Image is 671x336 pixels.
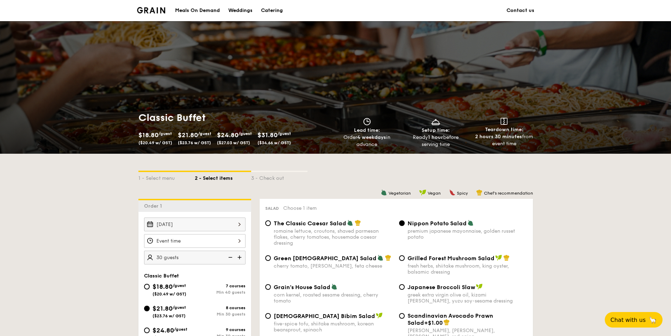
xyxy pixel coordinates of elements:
[503,255,510,261] img: icon-chef-hat.a58ddaea.svg
[362,118,372,126] img: icon-clock.2db775ea.svg
[467,220,474,226] img: icon-vegetarian.fe4039eb.svg
[424,319,443,326] span: +$1.00
[274,313,375,319] span: [DEMOGRAPHIC_DATA] Bibim Salad
[422,127,450,133] span: Setup time:
[485,127,523,133] span: Teardown time:
[274,284,330,291] span: Grain's House Salad
[355,220,361,226] img: icon-chef-hat.a58ddaea.svg
[399,284,405,290] input: Japanese Broccoli Slawgreek extra virgin olive oil, kizami [PERSON_NAME], yuzu soy-sesame dressing
[605,312,663,328] button: Chat with us🦙
[376,312,383,319] img: icon-vegan.f8ff3823.svg
[217,131,238,139] span: $24.80
[137,7,166,13] img: Grain
[153,292,186,297] span: ($20.49 w/ GST)
[610,317,646,323] span: Chat with us
[399,255,405,261] input: Grilled Forest Mushroom Saladfresh herbs, shiitake mushroom, king oyster, balsamic dressing
[385,255,391,261] img: icon-chef-hat.a58ddaea.svg
[178,131,198,139] span: $21.80
[144,273,179,279] span: Classic Buffet
[235,251,246,264] img: icon-add.58712e84.svg
[144,251,246,264] input: Number of guests
[265,220,271,226] input: The Classic Caesar Saladromaine lettuce, croutons, shaved parmesan flakes, cherry tomatoes, house...
[265,313,271,319] input: [DEMOGRAPHIC_DATA] Bibim Saladfive-spice tofu, shiitake mushroom, korean beansprout, spinach
[278,131,291,136] span: /guest
[257,140,291,145] span: ($34.66 w/ GST)
[476,189,483,196] img: icon-chef-hat.a58ddaea.svg
[473,133,536,147] div: from event time
[174,327,187,332] span: /guest
[399,220,405,226] input: Nippon Potato Saladpremium japanese mayonnaise, golden russet potato
[144,234,246,248] input: Event time
[144,218,246,231] input: Event date
[283,205,317,211] span: Choose 1 item
[138,111,333,124] h1: Classic Buffet
[389,191,411,196] span: Vegetarian
[153,283,173,291] span: $18.80
[265,284,271,290] input: Grain's House Saladcorn kernel, roasted sesame dressing, cherry tomato
[144,284,150,289] input: $18.80/guest($20.49 w/ GST)7 coursesMin 40 guests
[195,312,246,317] div: Min 30 guests
[173,305,186,310] span: /guest
[224,251,235,264] img: icon-reduce.1d2dbef1.svg
[428,134,443,140] strong: 1 hour
[274,255,377,262] span: Green [DEMOGRAPHIC_DATA] Salad
[357,134,386,140] strong: 4 weekdays
[476,283,483,290] img: icon-vegan.f8ff3823.svg
[238,131,252,136] span: /guest
[430,118,441,126] img: icon-dish.430c3a2e.svg
[457,191,468,196] span: Spicy
[404,134,467,148] div: Ready before serving time
[408,312,493,326] span: Scandinavian Avocado Prawn Salad
[408,263,527,275] div: fresh herbs, shiitake mushroom, king oyster, balsamic dressing
[495,255,502,261] img: icon-vegan.f8ff3823.svg
[138,172,195,182] div: 1 - Select menu
[251,172,307,182] div: 3 - Check out
[265,206,279,211] span: Salad
[336,134,399,148] div: Order in advance
[144,306,150,311] input: $21.80/guest($23.76 w/ GST)8 coursesMin 30 guests
[484,191,533,196] span: Chef's recommendation
[274,292,393,304] div: corn kernel, roasted sesame dressing, cherry tomato
[195,283,246,288] div: 7 courses
[377,255,384,261] img: icon-vegetarian.fe4039eb.svg
[449,189,455,196] img: icon-spicy.37a8142b.svg
[153,305,173,312] span: $21.80
[257,131,278,139] span: $31.80
[195,172,251,182] div: 2 - Select items
[274,220,346,227] span: The Classic Caesar Salad
[137,7,166,13] a: Logotype
[153,313,186,318] span: ($23.76 w/ GST)
[399,313,405,319] input: Scandinavian Avocado Prawn Salad+$1.00[PERSON_NAME], [PERSON_NAME], [PERSON_NAME], red onion
[648,316,657,324] span: 🦙
[408,228,527,240] div: premium japanese mayonnaise, golden russet potato
[443,319,450,325] img: icon-chef-hat.a58ddaea.svg
[153,326,174,334] span: $24.80
[195,305,246,310] div: 8 courses
[475,134,522,140] strong: 2 hours 30 minutes
[138,131,159,139] span: $18.80
[178,140,211,145] span: ($23.76 w/ GST)
[265,255,271,261] input: Green [DEMOGRAPHIC_DATA] Saladcherry tomato, [PERSON_NAME], feta cheese
[408,220,467,227] span: Nippon Potato Salad
[138,140,172,145] span: ($20.49 w/ GST)
[159,131,172,136] span: /guest
[501,118,508,125] img: icon-teardown.65201eee.svg
[274,263,393,269] div: cherry tomato, [PERSON_NAME], feta cheese
[198,131,211,136] span: /guest
[381,189,387,196] img: icon-vegetarian.fe4039eb.svg
[419,189,426,196] img: icon-vegan.f8ff3823.svg
[408,284,475,291] span: Japanese Broccoli Slaw
[274,321,393,333] div: five-spice tofu, shiitake mushroom, korean beansprout, spinach
[354,127,380,133] span: Lead time:
[428,191,441,196] span: Vegan
[347,220,353,226] img: icon-vegetarian.fe4039eb.svg
[217,140,250,145] span: ($27.03 w/ GST)
[195,327,246,332] div: 9 courses
[331,283,337,290] img: icon-vegetarian.fe4039eb.svg
[195,290,246,295] div: Min 40 guests
[144,328,150,333] input: $24.80/guest($27.03 w/ GST)9 coursesMin 30 guests
[173,283,186,288] span: /guest
[274,228,393,246] div: romaine lettuce, croutons, shaved parmesan flakes, cherry tomatoes, housemade caesar dressing
[408,292,527,304] div: greek extra virgin olive oil, kizami [PERSON_NAME], yuzu soy-sesame dressing
[144,203,165,209] span: Order 1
